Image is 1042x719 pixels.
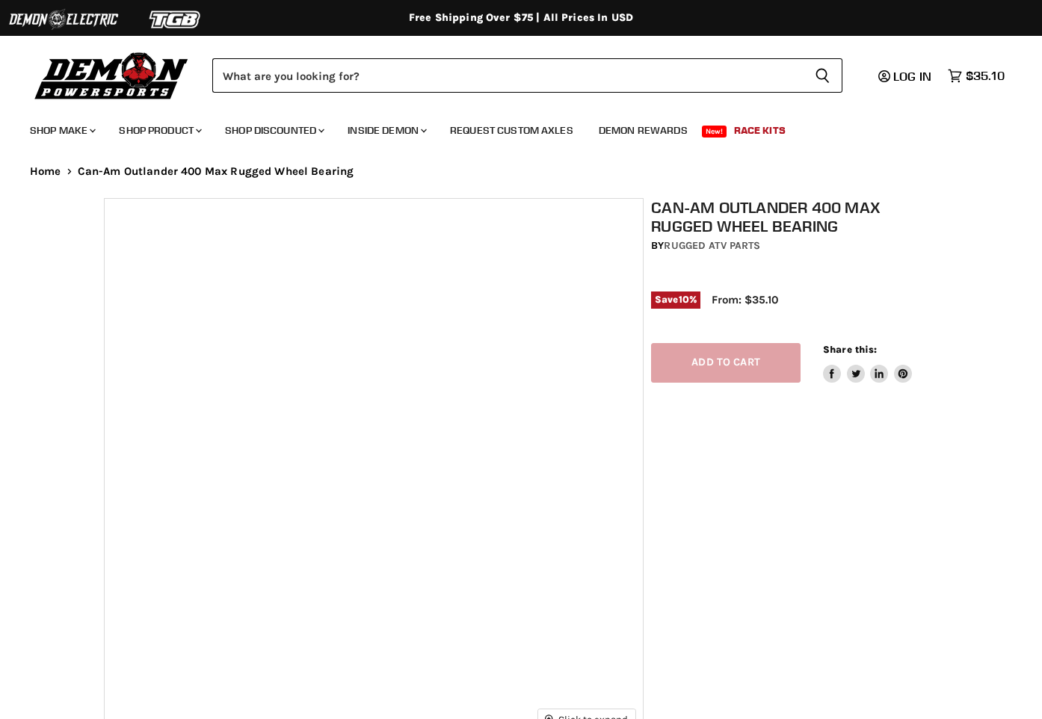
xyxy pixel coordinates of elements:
a: Race Kits [723,115,797,146]
input: Search [212,58,803,93]
img: TGB Logo 2 [120,5,232,34]
span: 10 [679,294,689,305]
a: Home [30,165,61,178]
span: Log in [893,69,931,84]
a: Log in [872,70,940,83]
a: Shop Make [19,115,105,146]
span: $35.10 [966,69,1005,83]
img: Demon Electric Logo 2 [7,5,120,34]
aside: Share this: [823,343,912,383]
img: Demon Powersports [30,49,194,102]
span: Can-Am Outlander 400 Max Rugged Wheel Bearing [78,165,354,178]
form: Product [212,58,842,93]
ul: Main menu [19,109,1001,146]
a: Shop Discounted [214,115,333,146]
span: Save % [651,291,700,308]
a: Shop Product [108,115,211,146]
span: From: $35.10 [712,293,778,306]
a: $35.10 [940,65,1012,87]
button: Search [803,58,842,93]
a: Demon Rewards [588,115,699,146]
a: Rugged ATV Parts [664,239,760,252]
span: Share this: [823,344,877,355]
span: New! [702,126,727,138]
h1: Can-Am Outlander 400 Max Rugged Wheel Bearing [651,198,946,235]
a: Inside Demon [336,115,436,146]
a: Request Custom Axles [439,115,585,146]
div: by [651,238,946,254]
